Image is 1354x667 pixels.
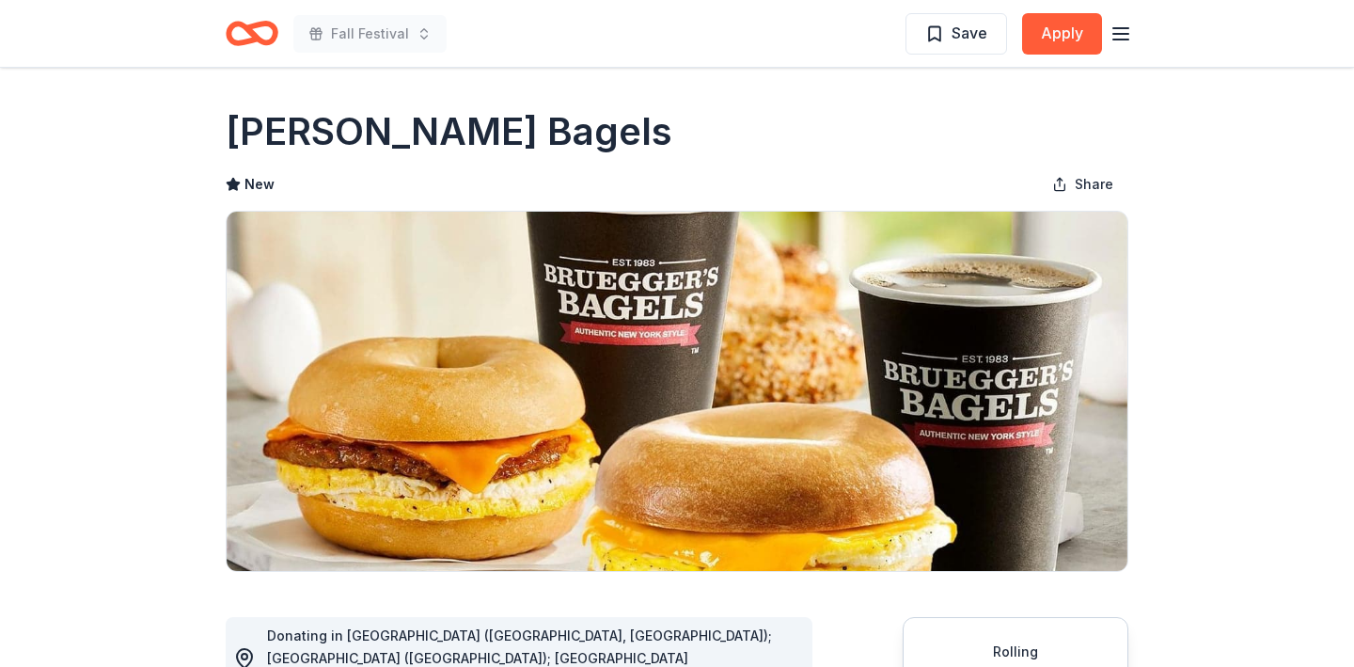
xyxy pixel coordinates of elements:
[226,105,672,158] h1: [PERSON_NAME] Bagels
[926,641,1105,663] div: Rolling
[244,173,275,196] span: New
[293,15,447,53] button: Fall Festival
[331,23,409,45] span: Fall Festival
[1037,166,1128,203] button: Share
[1075,173,1113,196] span: Share
[1022,13,1102,55] button: Apply
[905,13,1007,55] button: Save
[952,21,987,45] span: Save
[226,11,278,56] a: Home
[227,212,1127,571] img: Image for Bruegger's Bagels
